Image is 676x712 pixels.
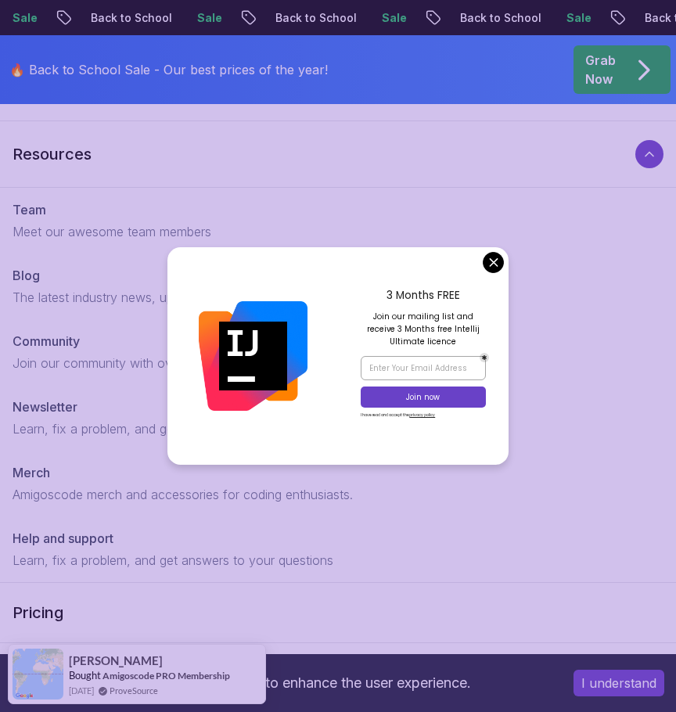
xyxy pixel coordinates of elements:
[362,10,412,26] p: Sale
[256,10,362,26] p: Back to School
[13,463,50,482] p: Merch
[547,10,597,26] p: Sale
[102,669,230,682] a: Amigoscode PRO Membership
[13,288,663,307] p: The latest industry news, updates and info
[13,222,663,241] p: Meet our awesome team members
[13,354,663,372] p: Join our community with over 60k developers
[13,397,77,416] p: Newsletter
[13,419,663,438] p: Learn, fix a problem, and get answers to your questions
[13,649,63,699] img: provesource social proof notification image
[13,266,40,285] p: Blog
[71,10,178,26] p: Back to School
[13,143,92,165] p: Resources
[13,602,63,624] p: Pricing
[574,670,664,696] button: Accept cookies
[585,51,616,88] p: Grab Now
[440,10,547,26] p: Back to School
[69,684,94,697] span: [DATE]
[178,10,228,26] p: Sale
[69,669,101,681] span: Bought
[69,654,163,667] span: [PERSON_NAME]
[13,332,80,351] p: Community
[12,666,550,700] div: This website uses cookies to enhance the user experience.
[13,551,663,570] p: Learn, fix a problem, and get answers to your questions
[9,60,328,79] p: 🔥 Back to School Sale - Our best prices of the year!
[13,200,46,219] p: Team
[13,529,113,548] p: Help and support
[110,684,158,697] a: ProveSource
[13,485,663,504] p: Amigoscode merch and accessories for coding enthusiasts.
